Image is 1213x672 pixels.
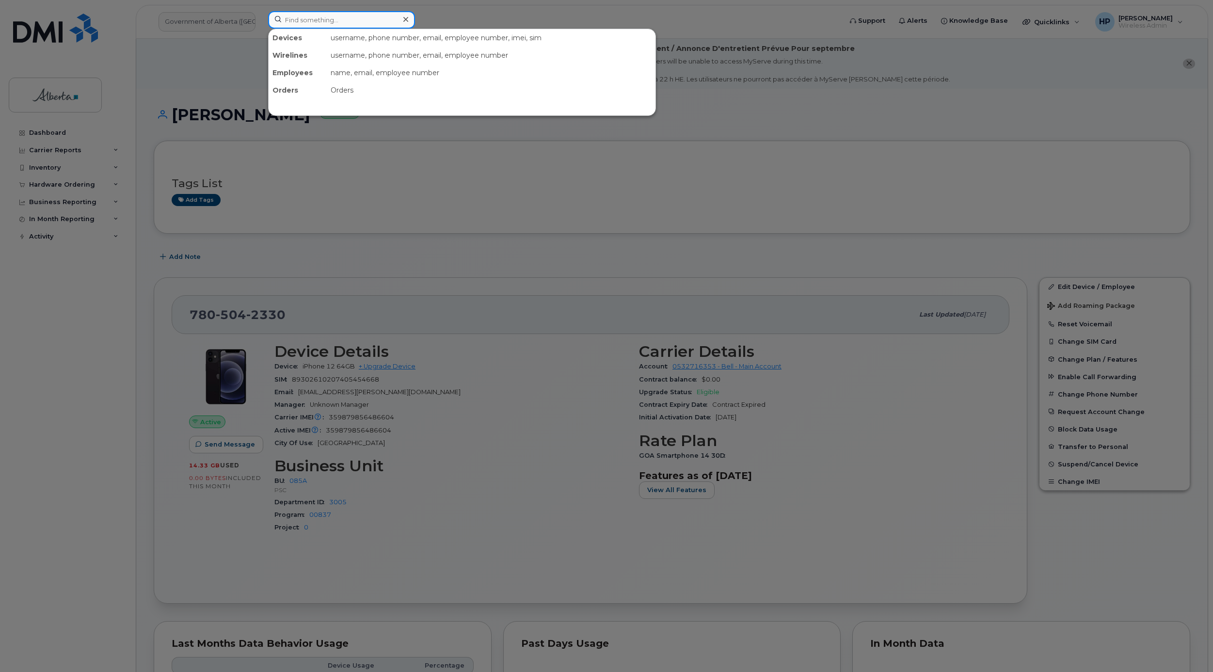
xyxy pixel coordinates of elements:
div: Devices [269,29,327,47]
div: name, email, employee number [327,64,655,81]
div: Orders [327,81,655,99]
div: username, phone number, email, employee number, imei, sim [327,29,655,47]
div: username, phone number, email, employee number [327,47,655,64]
div: Wirelines [269,47,327,64]
div: Orders [269,81,327,99]
div: Employees [269,64,327,81]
